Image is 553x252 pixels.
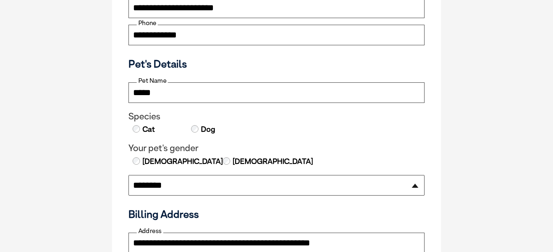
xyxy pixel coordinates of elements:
label: Address [137,227,163,235]
h3: Billing Address [128,208,425,220]
label: [DEMOGRAPHIC_DATA] [142,156,223,167]
label: Phone [137,19,158,27]
label: [DEMOGRAPHIC_DATA] [232,156,313,167]
legend: Species [128,111,425,122]
h3: Pet's Details [125,58,428,70]
legend: Your pet's gender [128,143,425,154]
label: Dog [200,124,215,135]
label: Cat [142,124,155,135]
